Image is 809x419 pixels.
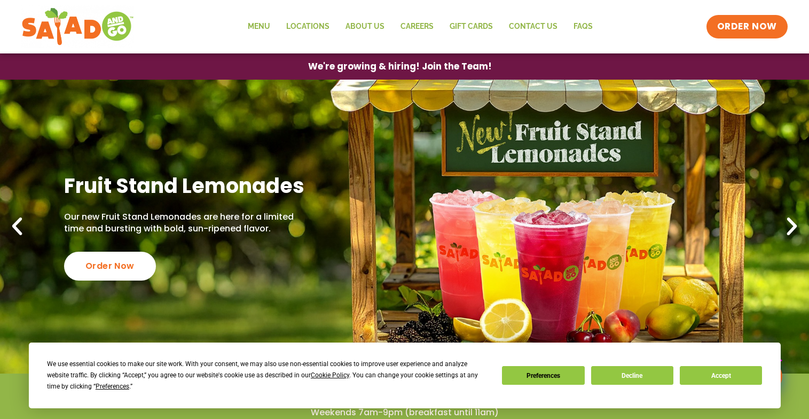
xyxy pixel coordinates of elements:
span: Cookie Policy [311,371,349,379]
p: Our new Fruit Stand Lemonades are here for a limited time and bursting with bold, sun-ripened fla... [64,211,310,235]
div: Cookie Consent Prompt [29,343,781,408]
span: ORDER NOW [717,20,777,33]
span: We're growing & hiring! Join the Team! [308,62,492,71]
a: About Us [337,14,392,39]
a: We're growing & hiring! Join the Team! [292,54,508,79]
a: GIFT CARDS [442,14,501,39]
h2: Fruit Stand Lemonades [64,173,310,199]
h4: Weekends 7am-9pm (breakfast until 11am) [21,407,788,418]
a: Careers [392,14,442,39]
div: We use essential cookies to make our site work. With your consent, we may also use non-essential ... [47,359,489,392]
span: Preferences [96,383,129,390]
h4: Weekdays 6:30am-9pm (breakfast until 10:30am) [21,390,788,401]
nav: Menu [240,14,601,39]
a: ORDER NOW [706,15,788,38]
div: Next slide [780,215,804,238]
a: FAQs [565,14,601,39]
a: Locations [278,14,337,39]
a: Menu [240,14,278,39]
img: new-SAG-logo-768×292 [21,5,134,48]
button: Accept [680,366,762,385]
a: Contact Us [501,14,565,39]
button: Preferences [502,366,584,385]
div: Order Now [64,252,156,281]
button: Decline [591,366,673,385]
div: Previous slide [5,215,29,238]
